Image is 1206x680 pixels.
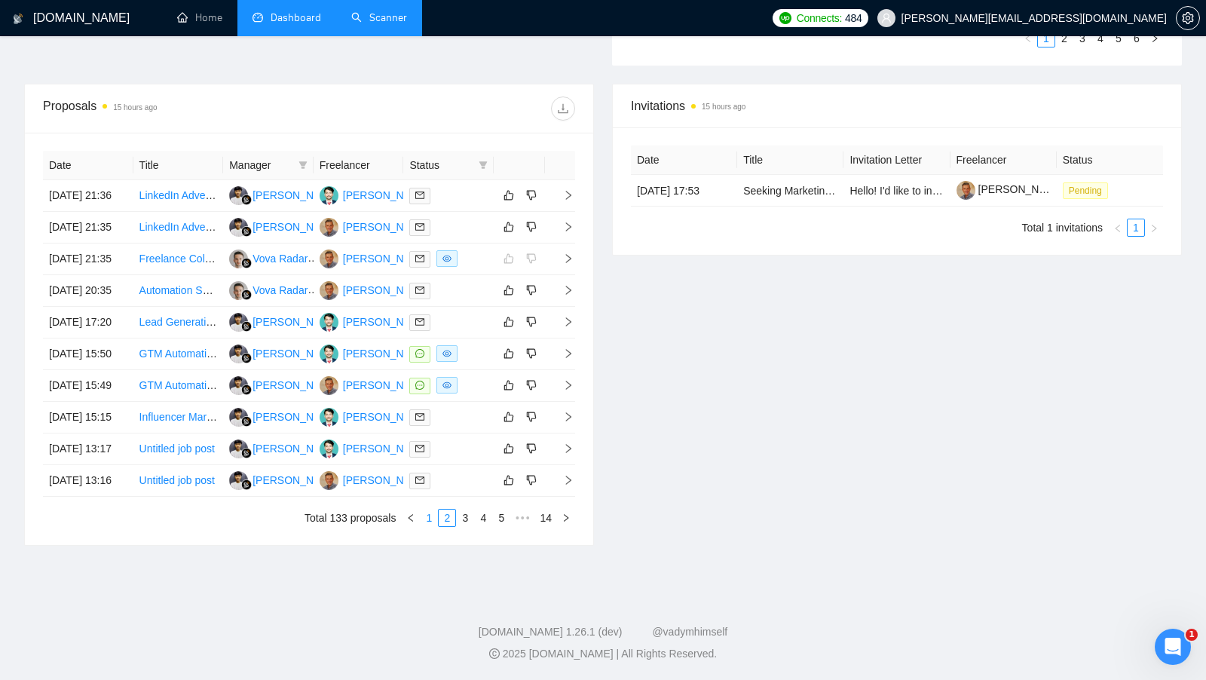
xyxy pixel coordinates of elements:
[43,275,133,307] td: [DATE] 20:35
[1150,34,1159,43] span: right
[229,283,308,296] a: VRVova Radar
[320,313,338,332] img: MS
[320,347,430,359] a: MS[PERSON_NAME]
[526,189,537,201] span: dislike
[241,384,252,395] img: gigradar-bm.png
[241,353,252,363] img: gigradar-bm.png
[500,440,518,458] button: like
[343,187,430,204] div: [PERSON_NAME]
[320,186,338,205] img: MS
[474,509,492,527] li: 4
[343,377,430,394] div: [PERSON_NAME]
[139,316,479,328] a: Lead Generation Automation with [PERSON_NAME] and Instantly Setup
[500,186,518,204] button: like
[1037,29,1055,47] li: 1
[320,442,430,454] a: MS[PERSON_NAME]
[139,221,329,233] a: LinkedIn Advertising Manager (Contract)
[139,348,423,360] a: GTM Automation Expert for N8N, Clay, and Smartlead Setup
[253,219,339,235] div: [PERSON_NAME]
[229,313,248,332] img: RT
[442,381,451,390] span: eye
[551,412,574,422] span: right
[133,370,224,402] td: GTM Automation Expert for N8N, Clay, and Smartlead Setup
[1073,29,1091,47] li: 3
[557,509,575,527] button: right
[500,471,518,489] button: like
[551,190,574,201] span: right
[526,348,537,360] span: dislike
[1145,219,1163,237] li: Next Page
[320,376,338,395] img: IM
[241,448,252,458] img: gigradar-bm.png
[500,345,518,363] button: like
[415,286,424,295] span: mail
[253,12,263,23] span: dashboard
[562,513,571,522] span: right
[475,510,491,526] a: 4
[743,185,1149,197] a: Seeking Marketing Decision-Makers in Multifamily Property Management – paid survey
[133,212,224,244] td: LinkedIn Advertising Manager (Contract)
[526,443,537,455] span: dislike
[253,472,339,489] div: [PERSON_NAME]
[351,11,407,24] a: searchScanner
[133,307,224,338] td: Lead Generation Automation with Clay and Instantly Setup
[229,471,248,490] img: RT
[229,188,339,201] a: RT[PERSON_NAME]
[139,284,571,296] a: Automation Specialist for [DATE][DOMAIN_NAME], MailChimp and Google Drive Integration
[1074,30,1091,47] a: 3
[229,220,339,232] a: RT[PERSON_NAME]
[43,338,133,370] td: [DATE] 15:50
[253,440,339,457] div: [PERSON_NAME]
[526,411,537,423] span: dislike
[845,10,862,26] span: 484
[314,151,404,180] th: Freelancer
[504,348,514,360] span: like
[1155,629,1191,665] iframe: Intercom live chat
[133,275,224,307] td: Automation Specialist for Monday.com, MailChimp and Google Drive Integration
[1063,182,1108,199] span: Pending
[1057,145,1163,175] th: Status
[241,416,252,427] img: gigradar-bm.png
[320,283,430,296] a: IM[PERSON_NAME]
[1019,29,1037,47] button: left
[442,254,451,263] span: eye
[253,409,339,425] div: [PERSON_NAME]
[133,180,224,212] td: LinkedIn Advertising Manager (Contract)
[133,433,224,465] td: Untitled job post
[500,218,518,236] button: like
[1092,30,1109,47] a: 4
[1177,12,1199,24] span: setting
[500,281,518,299] button: like
[229,252,308,264] a: VRVova Radar
[1176,12,1200,24] a: setting
[43,433,133,465] td: [DATE] 13:17
[253,187,339,204] div: [PERSON_NAME]
[1128,30,1145,47] a: 6
[229,378,339,391] a: RT[PERSON_NAME]
[551,253,574,264] span: right
[522,408,540,426] button: dislike
[504,316,514,328] span: like
[489,648,500,659] span: copyright
[177,11,222,24] a: homeHome
[415,349,424,358] span: message
[526,474,537,486] span: dislike
[229,186,248,205] img: RT
[223,151,314,180] th: Manager
[320,408,338,427] img: MS
[504,379,514,391] span: like
[133,402,224,433] td: Influencer Marketing Automation Expert
[253,377,339,394] div: [PERSON_NAME]
[139,443,215,455] a: Untitled job post
[415,476,424,485] span: mail
[320,188,430,201] a: MS[PERSON_NAME]
[253,314,339,330] div: [PERSON_NAME]
[343,409,430,425] div: [PERSON_NAME]
[1186,629,1198,641] span: 1
[1149,224,1159,233] span: right
[950,145,1057,175] th: Freelancer
[415,191,424,200] span: mail
[43,370,133,402] td: [DATE] 15:49
[522,440,540,458] button: dislike
[229,315,339,327] a: RT[PERSON_NAME]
